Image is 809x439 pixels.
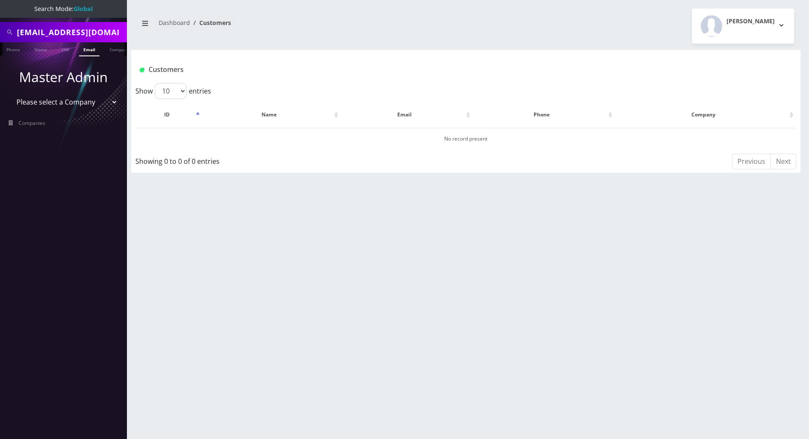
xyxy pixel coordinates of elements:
[203,102,340,127] th: Name: activate to sort column ascending
[770,154,796,169] a: Next
[615,102,795,127] th: Company: activate to sort column ascending
[341,102,473,127] th: Email: activate to sort column ascending
[57,42,73,55] a: SIM
[2,42,24,55] a: Phone
[140,66,681,74] h1: Customers
[74,5,93,13] strong: Global
[79,42,99,56] a: Email
[136,128,795,149] td: No record present
[105,42,134,55] a: Company
[190,18,231,27] li: Customers
[19,119,45,127] span: Companies
[473,102,614,127] th: Phone: activate to sort column ascending
[732,154,771,169] a: Previous
[136,102,202,127] th: ID: activate to sort column descending
[30,42,51,55] a: Name
[726,18,775,25] h2: [PERSON_NAME]
[155,83,187,99] select: Showentries
[692,8,794,44] button: [PERSON_NAME]
[135,83,211,99] label: Show entries
[17,24,125,40] input: Search All Companies
[135,153,404,166] div: Showing 0 to 0 of 0 entries
[138,14,460,38] nav: breadcrumb
[159,19,190,27] a: Dashboard
[34,5,93,13] span: Search Mode:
